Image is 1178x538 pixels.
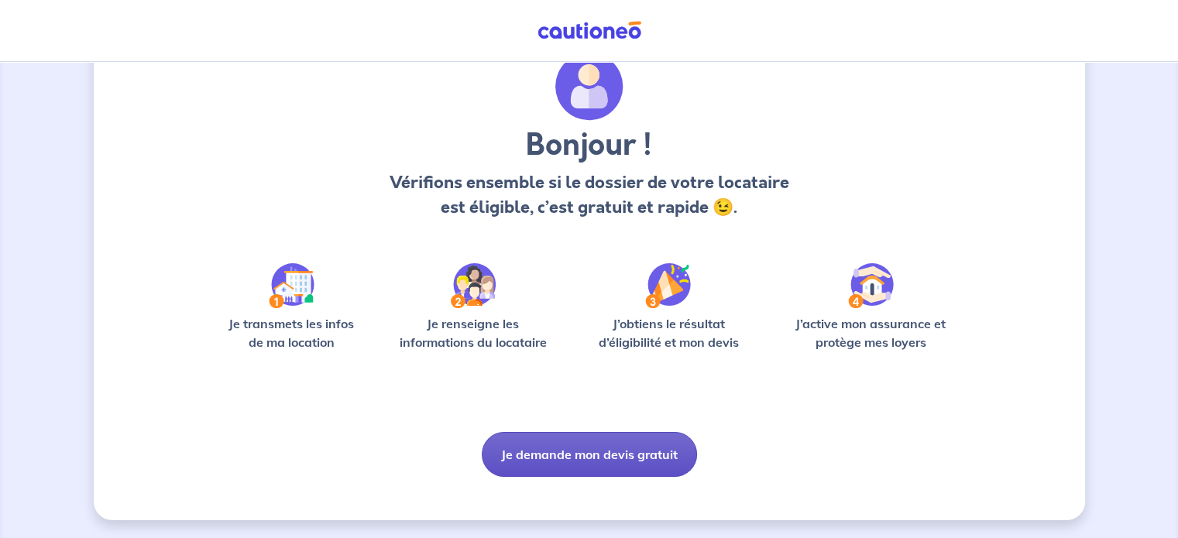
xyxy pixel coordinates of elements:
p: Je renseigne les informations du locataire [390,314,557,351]
img: /static/f3e743aab9439237c3e2196e4328bba9/Step-3.svg [645,263,691,308]
img: Cautioneo [531,21,647,40]
button: Je demande mon devis gratuit [482,432,697,477]
p: J’active mon assurance et protège mes loyers [781,314,961,351]
img: /static/90a569abe86eec82015bcaae536bd8e6/Step-1.svg [269,263,314,308]
h3: Bonjour ! [385,127,793,164]
img: /static/bfff1cf634d835d9112899e6a3df1a5d/Step-4.svg [848,263,894,308]
p: J’obtiens le résultat d’éligibilité et mon devis [581,314,756,351]
img: /static/c0a346edaed446bb123850d2d04ad552/Step-2.svg [451,263,496,308]
p: Je transmets les infos de ma location [218,314,366,351]
img: archivate [555,53,623,121]
p: Vérifions ensemble si le dossier de votre locataire est éligible, c’est gratuit et rapide 😉. [385,170,793,220]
